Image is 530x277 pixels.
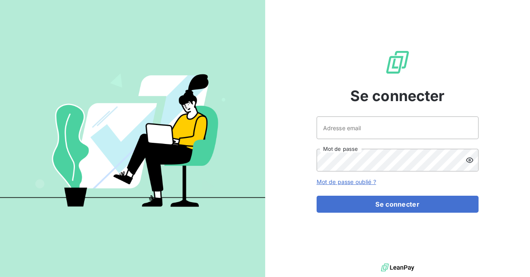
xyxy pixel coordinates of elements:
[317,196,479,213] button: Se connecter
[385,49,411,75] img: Logo LeanPay
[317,116,479,139] input: placeholder
[381,262,414,274] img: logo
[350,85,445,107] span: Se connecter
[317,178,376,185] a: Mot de passe oublié ?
